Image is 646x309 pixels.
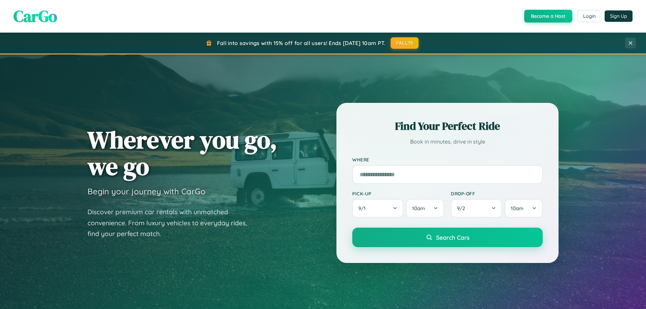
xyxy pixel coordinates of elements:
[87,186,206,196] h3: Begin your journey with CarGo
[352,119,543,133] h2: Find Your Perfect Ride
[358,205,369,211] span: 9 / 1
[406,199,444,218] button: 10am
[391,37,419,49] button: FALL15
[352,199,403,218] button: 9/1
[13,5,57,27] span: CarGo
[352,157,543,162] label: Where
[87,206,256,239] p: Discover premium car rentals with unmatched convenience. From luxury vehicles to everyday rides, ...
[505,199,543,218] button: 10am
[451,199,502,218] button: 9/2
[511,205,524,211] span: 10am
[217,40,386,46] span: Fall into savings with 15% off for all users! Ends [DATE] 10am PT.
[352,137,543,147] p: Book in minutes, drive in style
[457,205,468,211] span: 9 / 2
[577,10,601,22] button: Login
[87,126,277,180] h1: Wherever you go, we go
[352,228,543,247] button: Search Cars
[524,10,572,23] button: Become a Host
[436,234,469,241] span: Search Cars
[605,10,633,22] button: Sign Up
[451,191,543,196] label: Drop-off
[412,205,425,211] span: 10am
[352,191,444,196] label: Pick-up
